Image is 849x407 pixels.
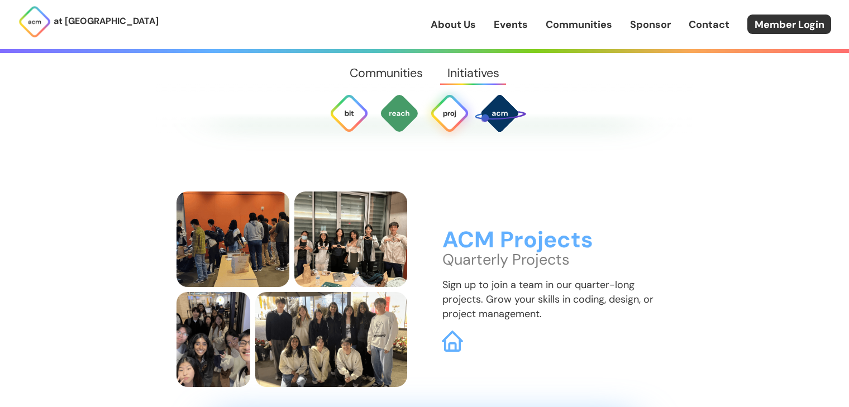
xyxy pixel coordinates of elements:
[442,277,673,321] p: Sign up to join a team in our quarter-long projects. Grow your skills in coding, design, or proje...
[329,93,369,133] img: Bit Byte
[442,252,673,267] p: Quarterly Projects
[18,5,159,39] a: at [GEOGRAPHIC_DATA]
[430,93,470,133] img: ACM Projects
[177,191,289,287] img: members check out projects at project showcase
[630,17,671,32] a: Sponsor
[18,5,51,39] img: ACM Logo
[177,292,250,387] img: a team hangs out at a social to take a break from their project
[442,228,673,253] h3: ACM Projects
[379,93,419,133] img: ACM Outreach
[747,15,831,34] a: Member Login
[431,17,476,32] a: About Us
[494,17,528,32] a: Events
[473,87,526,140] img: SPACE
[442,331,463,352] img: ACM Projects Website
[255,292,407,387] img: a project team
[689,17,729,32] a: Contact
[338,53,435,93] a: Communities
[435,53,511,93] a: Initiatives
[54,14,159,28] p: at [GEOGRAPHIC_DATA]
[546,17,612,32] a: Communities
[294,191,407,287] img: a project team makes diamond signs with their hands at project showcase, celebrating the completi...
